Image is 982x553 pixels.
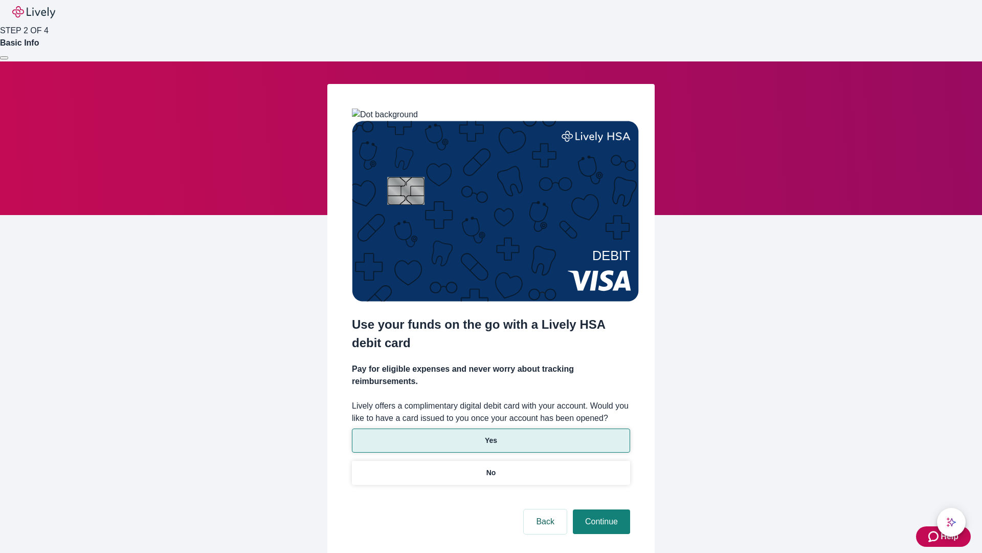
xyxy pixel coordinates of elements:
[352,429,630,453] button: Yes
[937,508,966,537] button: chat
[12,6,55,18] img: Lively
[352,315,630,352] h2: Use your funds on the go with a Lively HSA debit card
[573,509,630,534] button: Continue
[352,461,630,485] button: No
[524,509,567,534] button: Back
[941,530,958,543] span: Help
[352,363,630,388] h4: Pay for eligible expenses and never worry about tracking reimbursements.
[352,109,418,121] img: Dot background
[352,400,630,424] label: Lively offers a complimentary digital debit card with your account. Would you like to have a card...
[928,530,941,543] svg: Zendesk support icon
[946,517,956,527] svg: Lively AI Assistant
[352,121,639,302] img: Debit card
[486,467,496,478] p: No
[485,435,497,446] p: Yes
[916,526,971,547] button: Zendesk support iconHelp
